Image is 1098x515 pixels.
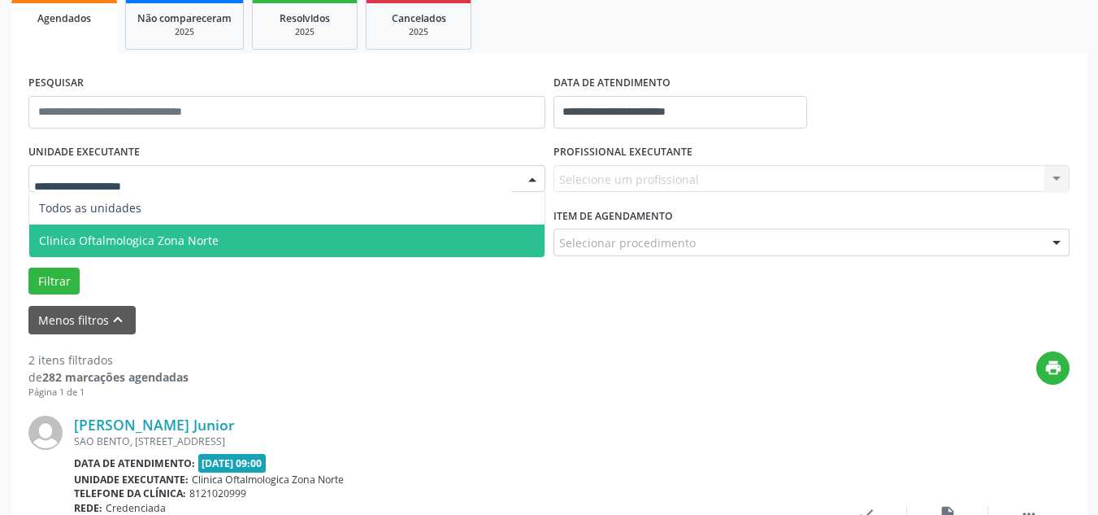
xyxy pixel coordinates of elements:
[28,386,189,399] div: Página 1 de 1
[264,26,345,38] div: 2025
[74,473,189,487] b: Unidade executante:
[42,369,189,385] strong: 282 marcações agendadas
[39,200,141,216] span: Todos as unidades
[28,268,80,295] button: Filtrar
[553,140,692,165] label: PROFISSIONAL EXECUTANTE
[378,26,459,38] div: 2025
[28,351,189,369] div: 2 itens filtrados
[392,11,446,25] span: Cancelados
[192,473,344,487] span: Clinica Oftalmologica Zona Norte
[189,487,246,500] span: 8121020999
[1044,359,1062,377] i: print
[74,434,826,448] div: SAO BENTO, [STREET_ADDRESS]
[198,454,267,473] span: [DATE] 09:00
[109,311,127,329] i: keyboard_arrow_up
[28,306,136,334] button: Menos filtroskeyboard_arrow_up
[28,369,189,386] div: de
[280,11,330,25] span: Resolvidos
[106,501,166,515] span: Credenciada
[28,416,63,450] img: img
[28,140,140,165] label: UNIDADE EXECUTANTE
[137,26,232,38] div: 2025
[74,416,235,434] a: [PERSON_NAME] Junior
[39,233,219,248] span: Clinica Oftalmologica Zona Norte
[1036,351,1070,385] button: print
[74,456,195,470] b: Data de atendimento:
[553,71,671,96] label: DATA DE ATENDIMENTO
[553,203,673,229] label: Item de agendamento
[74,487,186,500] b: Telefone da clínica:
[28,71,84,96] label: PESQUISAR
[137,11,232,25] span: Não compareceram
[37,11,91,25] span: Agendados
[559,234,696,251] span: Selecionar procedimento
[74,501,102,515] b: Rede:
